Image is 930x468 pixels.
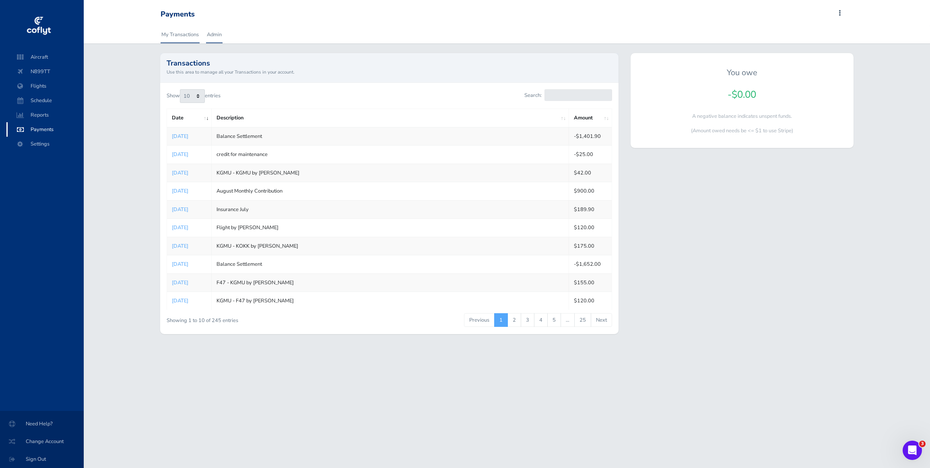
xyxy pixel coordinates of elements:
th: Amount: activate to sort column ascending [569,109,612,127]
div: Showing 1 to 10 of 245 entries [167,312,346,325]
td: $189.90 [569,200,612,218]
a: [DATE] [172,169,188,177]
span: Settings [14,137,76,151]
a: Admin [206,26,223,43]
td: $900.00 [569,182,612,200]
a: [DATE] [172,151,188,158]
span: N899TT [14,64,76,79]
a: 4 [534,313,548,327]
label: Search: [524,89,612,101]
span: Sign Out [10,452,74,466]
a: [DATE] [172,279,188,286]
td: $120.00 [569,219,612,237]
a: 5 [547,313,561,327]
a: [DATE] [172,133,188,140]
a: [DATE] [172,261,188,268]
td: -$1,401.90 [569,127,612,145]
p: (Amount owed needs be <= $1 to use Stripe) [637,127,847,135]
td: August Monthly Contribution [212,182,569,200]
a: Next [591,313,612,327]
img: coflyt logo [25,14,52,38]
input: Search: [544,89,612,101]
h2: Transactions [167,60,612,67]
span: 3 [919,441,926,447]
iframe: Intercom live chat [903,441,922,460]
td: KGMU - F47 by [PERSON_NAME] [212,292,569,310]
td: F47 - KGMU by [PERSON_NAME] [212,273,569,291]
select: Showentries [180,89,205,103]
p: A negative balance indicates unspent funds. [637,112,847,120]
td: $175.00 [569,237,612,255]
a: [DATE] [172,224,188,231]
span: Schedule [14,93,76,108]
a: [DATE] [172,242,188,250]
a: [DATE] [172,187,188,195]
h5: You owe [637,68,847,78]
a: 25 [574,313,591,327]
a: 1 [494,313,508,327]
td: Balance Settlement [212,255,569,273]
label: Show entries [167,89,221,103]
span: Aircraft [14,50,76,64]
span: Flights [14,79,76,93]
a: [DATE] [172,206,188,213]
td: -$1,652.00 [569,255,612,273]
span: Change Account [10,434,74,449]
td: -$25.00 [569,146,612,164]
td: KGMU - KGMU by [PERSON_NAME] [212,164,569,182]
td: credit for maintenance [212,146,569,164]
th: Description: activate to sort column ascending [212,109,569,127]
small: Use this area to manage all your Transactions in your account. [167,68,612,76]
td: KGMU - KOKK by [PERSON_NAME] [212,237,569,255]
span: Need Help? [10,417,74,431]
a: My Transactions [161,26,200,43]
a: 2 [507,313,521,327]
td: $120.00 [569,292,612,310]
span: Payments [14,122,76,137]
a: [DATE] [172,297,188,304]
td: $42.00 [569,164,612,182]
td: Flight by [PERSON_NAME] [212,219,569,237]
a: 3 [521,313,534,327]
h4: -$0.00 [637,89,847,101]
td: Balance Settlement [212,127,569,145]
td: $155.00 [569,273,612,291]
span: Reports [14,108,76,122]
div: Payments [161,10,195,19]
th: Date: activate to sort column ascending [167,109,212,127]
td: Insurance July [212,200,569,218]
